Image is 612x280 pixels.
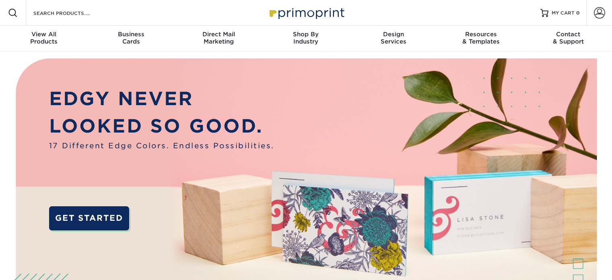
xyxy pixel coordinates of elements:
span: Resources [437,31,524,38]
span: MY CART [552,10,575,17]
a: Contact& Support [525,26,612,52]
input: SEARCH PRODUCTS..... [33,8,111,18]
span: Contact [525,31,612,38]
div: & Support [525,31,612,45]
span: 17 Different Edge Colors. Endless Possibilities. [49,140,274,151]
div: Marketing [175,31,262,45]
span: 0 [576,10,580,16]
a: BusinessCards [87,26,175,52]
span: Design [350,31,437,38]
div: Services [350,31,437,45]
div: Industry [262,31,350,45]
a: GET STARTED [49,206,129,230]
p: EDGY NEVER [49,85,274,112]
a: DesignServices [350,26,437,52]
span: Shop By [262,31,350,38]
a: Shop ByIndustry [262,26,350,52]
a: Resources& Templates [437,26,524,52]
span: Business [87,31,175,38]
span: Direct Mail [175,31,262,38]
div: Cards [87,31,175,45]
p: LOOKED SO GOOD. [49,112,274,140]
div: & Templates [437,31,524,45]
a: Direct MailMarketing [175,26,262,52]
img: Primoprint [266,4,346,21]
